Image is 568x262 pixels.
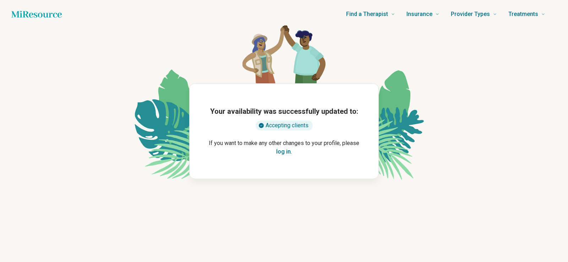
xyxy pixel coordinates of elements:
span: Find a Therapist [346,9,388,19]
div: Accepting clients [256,121,313,130]
span: Insurance [406,9,432,19]
p: If you want to make any other changes to your profile, please . [201,139,367,156]
span: Provider Types [451,9,490,19]
h1: Your availability was successfully updated to: [210,106,358,116]
button: log in [276,147,291,156]
a: Home page [11,7,62,21]
span: Treatments [508,9,538,19]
